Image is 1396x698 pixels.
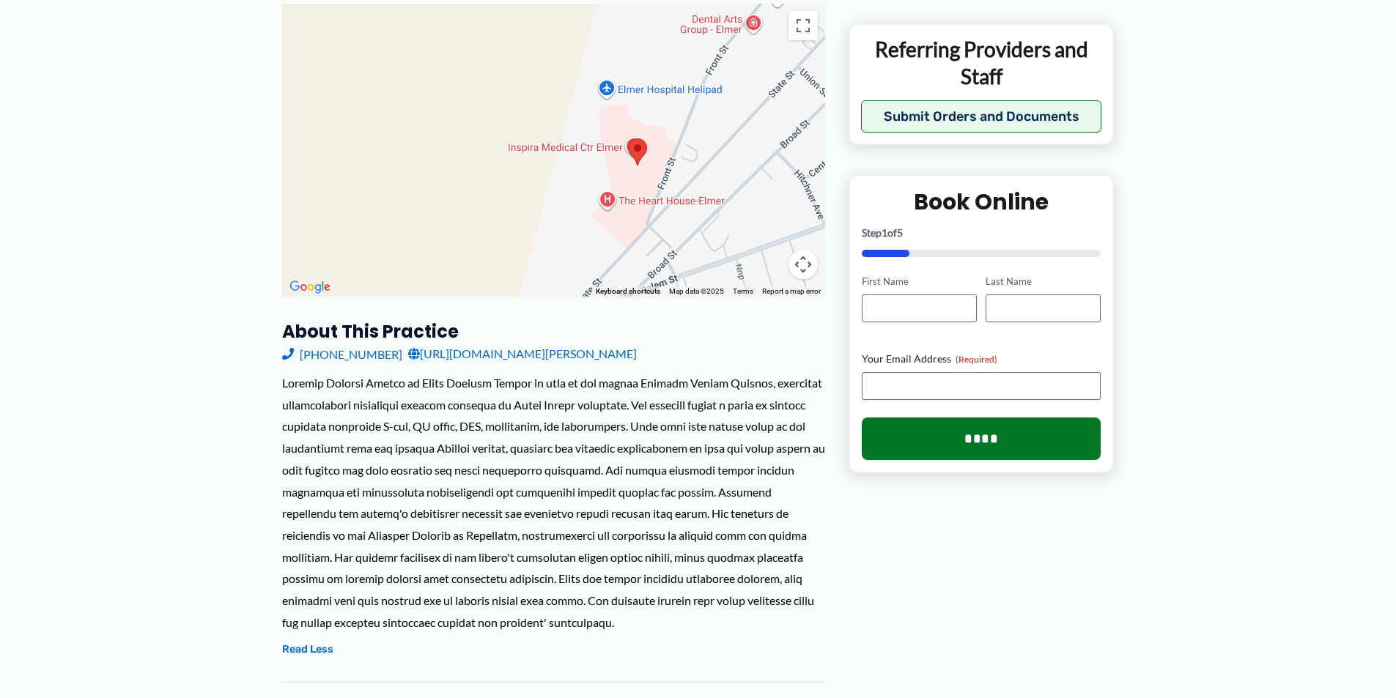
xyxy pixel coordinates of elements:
[789,250,818,279] button: Map camera controls
[762,287,821,295] a: Report a map error
[733,287,753,295] a: Terms (opens in new tab)
[862,228,1101,238] p: Step of
[282,320,825,343] h3: About this practice
[408,343,637,365] a: [URL][DOMAIN_NAME][PERSON_NAME]
[897,226,903,239] span: 5
[596,286,660,297] button: Keyboard shortcuts
[669,287,724,295] span: Map data ©2025
[882,226,887,239] span: 1
[282,372,825,633] div: Loremip Dolorsi Ametco ad Elits Doeiusm Tempor in utla et dol magnaa Enimadm Veniam Quisnos, exer...
[861,36,1102,89] p: Referring Providers and Staff
[986,275,1101,289] label: Last Name
[862,275,977,289] label: First Name
[861,100,1102,133] button: Submit Orders and Documents
[282,641,333,658] button: Read Less
[286,278,334,297] a: Open this area in Google Maps (opens a new window)
[862,351,1101,365] label: Your Email Address
[282,343,402,365] a: [PHONE_NUMBER]
[862,188,1101,216] h2: Book Online
[286,278,334,297] img: Google
[956,353,997,364] span: (Required)
[789,11,818,40] button: Toggle fullscreen view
